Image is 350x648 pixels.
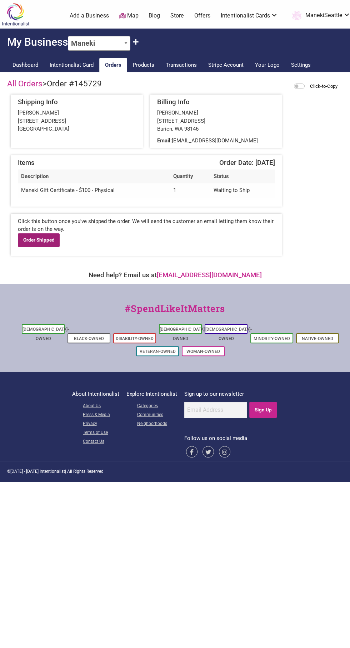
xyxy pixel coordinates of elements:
[170,183,210,197] td: 1
[127,58,160,72] a: Products
[140,349,176,354] a: Veteran-Owned
[11,214,282,256] div: Click this button once you've shipped the order. We will send the customer an email letting them ...
[310,82,337,91] label: Click-to-Copy
[184,434,278,442] p: Follow us on social media
[119,12,139,20] a: Map
[184,402,247,418] input: Email Address
[72,390,119,398] p: About Intentionalist
[74,336,104,341] a: Black-Owned
[18,109,136,133] div: [PERSON_NAME] [STREET_ADDRESS] [GEOGRAPHIC_DATA]
[184,390,278,398] p: Sign up to our newsletter
[18,98,136,106] h5: Shipping Info
[44,58,99,72] a: Intentionalist Card
[210,169,275,183] th: Status
[302,336,333,341] a: Native-Owned
[170,12,184,20] a: Store
[301,82,343,91] div: When activated, clicking on any blue dashed outlined area will copy the contents to your clipboard.
[7,79,42,88] a: All Orders
[254,336,290,341] a: Minority-Owned
[40,469,65,474] span: Intentionalist
[160,327,206,341] a: [DEMOGRAPHIC_DATA]-Owned
[157,137,172,144] b: Email:
[133,36,139,49] button: Claim Another
[83,429,119,437] a: Terms of Use
[157,109,275,133] div: [PERSON_NAME] [STREET_ADDRESS] Burien, WA 98146
[22,327,69,341] a: [DEMOGRAPHIC_DATA]-Owned
[221,12,278,20] a: Intentionalist Cards
[202,58,249,72] a: Stripe Account
[7,468,343,475] div: © | All Rights Reserved
[83,402,119,411] a: About Us
[126,390,177,398] p: Explore Intentionalist
[116,336,154,341] a: Disability-Owned
[186,349,220,354] a: Woman-Owned
[70,12,109,20] a: Add a Business
[7,79,102,88] h4: >
[83,437,119,446] a: Contact Us
[137,420,177,429] a: Neighborhoods
[7,58,44,72] a: Dashboard
[285,58,316,72] a: Settings
[137,402,177,411] a: Categories
[219,159,275,167] span: Order Date: [DATE]
[172,137,258,144] span: [EMAIL_ADDRESS][DOMAIN_NAME]
[249,402,277,418] input: Sign Up
[249,58,285,72] a: Your Logo
[99,58,127,72] a: Orders
[4,270,346,280] div: Need help? Email us at
[18,233,60,247] a: Order Shipped
[157,98,275,106] h5: Billing Info
[47,79,102,88] span: Order #145729
[160,58,202,72] a: Transactions
[210,183,275,197] td: Waiting to Ship
[149,12,160,20] a: Blog
[205,327,252,341] a: [DEMOGRAPHIC_DATA]-Owned
[157,271,262,279] a: [EMAIL_ADDRESS][DOMAIN_NAME]
[194,12,210,20] a: Offers
[18,183,170,197] td: Maneki Gift Certificate - $100 - Physical
[83,411,119,420] a: Press & Media
[137,411,177,420] a: Communities
[18,159,35,167] span: Items
[10,469,39,474] span: [DATE] - [DATE]
[18,169,170,183] th: Description
[170,169,210,183] th: Quantity
[83,420,119,429] a: Privacy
